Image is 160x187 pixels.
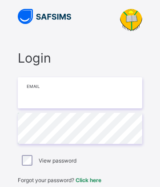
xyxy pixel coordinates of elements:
img: SAFSIMS Logo [18,9,71,24]
span: Login [18,50,142,66]
label: View password [39,157,76,164]
a: Click here [76,177,101,183]
span: Forgot your password? [18,177,101,183]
